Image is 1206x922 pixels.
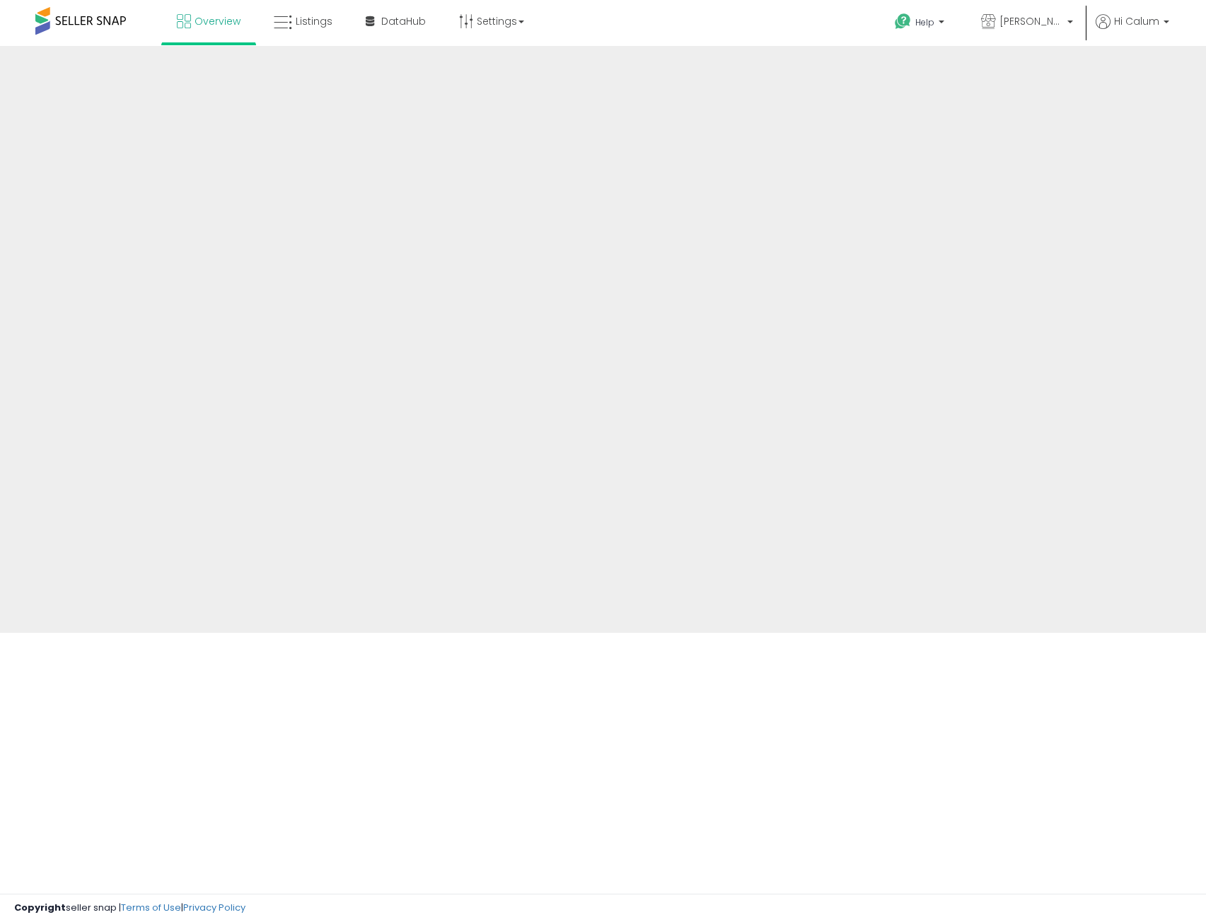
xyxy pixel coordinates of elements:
span: Hi Calum [1114,14,1159,28]
i: Get Help [894,13,912,30]
span: [PERSON_NAME] Essentials LLC [999,14,1063,28]
span: Listings [296,14,332,28]
span: Help [915,16,934,28]
span: Overview [195,14,240,28]
a: Help [883,2,958,46]
span: DataHub [381,14,426,28]
a: Hi Calum [1096,14,1169,46]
